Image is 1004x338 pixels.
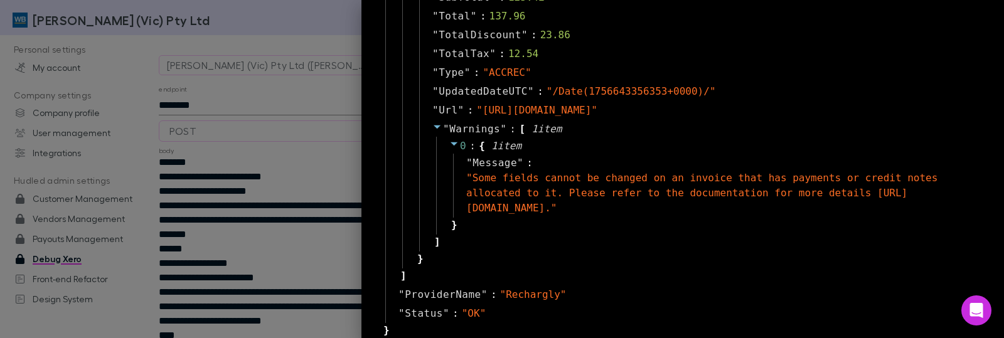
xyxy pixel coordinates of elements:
span: : [510,122,516,137]
span: Message [473,156,517,171]
span: Warnings [449,123,500,135]
span: " [432,10,439,22]
div: Open Intercom Messenger [961,295,991,325]
span: ] [432,235,441,250]
span: " Rechargly " [500,288,567,300]
span: " [432,66,439,78]
span: " [398,307,405,319]
span: " [481,288,488,300]
span: TotalTax [439,46,489,61]
div: 12.54 [508,46,538,61]
span: " [500,123,506,135]
span: TotalDiscount [439,28,521,43]
span: " [458,104,464,116]
div: 23.86 [540,28,570,43]
span: } [415,251,424,267]
span: : [474,65,480,80]
span: " OK " [462,307,486,319]
span: " [517,157,523,169]
span: : [480,9,486,24]
span: : [467,103,474,118]
span: " [432,85,439,97]
span: " [528,85,534,97]
span: Total [439,9,471,24]
span: : [499,46,505,61]
span: : [452,306,459,321]
span: " [466,157,473,169]
span: " Some fields cannot be changed on an invoice that has payments or credit notes allocated to it. ... [466,172,937,214]
span: " [443,123,449,135]
span: : [526,156,533,171]
div: 137.96 [489,9,526,24]
span: [ [519,122,525,137]
span: " [URL][DOMAIN_NAME] " [476,104,597,116]
span: Status [405,306,443,321]
span: " [398,288,405,300]
span: " [432,48,439,60]
span: { [479,139,485,154]
span: Url [439,103,457,118]
span: UpdatedDateUTC [439,84,528,99]
span: " [521,29,528,41]
span: " [464,66,471,78]
span: ] [398,268,407,283]
span: " [443,307,449,319]
span: : [531,28,537,43]
span: 1 item [531,123,562,135]
span: : [469,139,476,154]
span: : [491,287,497,302]
span: } [382,323,390,338]
span: : [537,84,543,99]
span: " [489,48,496,60]
span: " [471,10,477,22]
span: ProviderName [405,287,481,302]
span: } [449,218,457,233]
span: Type [439,65,464,80]
span: " [432,29,439,41]
span: " ACCREC " [483,66,531,78]
span: " /Date(1756643356353+0000)/ " [547,85,716,97]
span: 1 item [491,140,521,152]
span: " [432,104,439,116]
span: 0 [460,140,466,152]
